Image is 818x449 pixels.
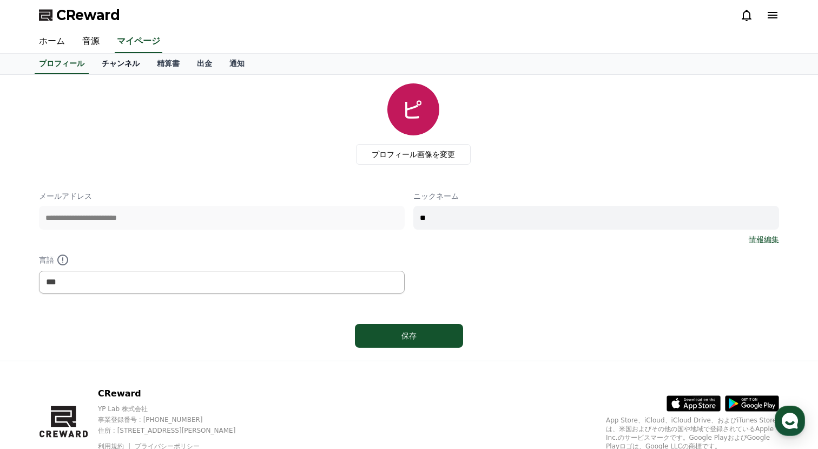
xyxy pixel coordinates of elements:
a: 出金 [188,54,221,74]
p: 事業登録番号 : [PHONE_NUMBER] [98,415,254,424]
span: 設定 [167,360,180,368]
a: 精算書 [148,54,188,74]
a: ホーム [30,30,74,53]
a: マイページ [115,30,162,53]
a: 設定 [140,343,208,370]
span: CReward [56,6,120,24]
a: 通知 [221,54,253,74]
a: ホーム [3,343,71,370]
span: ホーム [28,360,47,368]
button: 保存 [355,324,463,348]
div: 保存 [377,330,441,341]
label: プロフィール画像を変更 [356,144,471,165]
a: チャンネル [93,54,148,74]
a: 音源 [74,30,108,53]
a: プロフィール [35,54,89,74]
p: メールアドレス [39,191,405,201]
p: 住所 : [STREET_ADDRESS][PERSON_NAME] [98,426,254,435]
a: チャット [71,343,140,370]
p: 言語 [39,253,405,266]
p: YP Lab 株式会社 [98,405,254,413]
a: 情報編集 [749,234,779,245]
p: ニックネーム [413,191,779,201]
span: チャット [93,360,118,369]
p: CReward [98,387,254,400]
a: CReward [39,6,120,24]
img: profile_image [387,83,439,135]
